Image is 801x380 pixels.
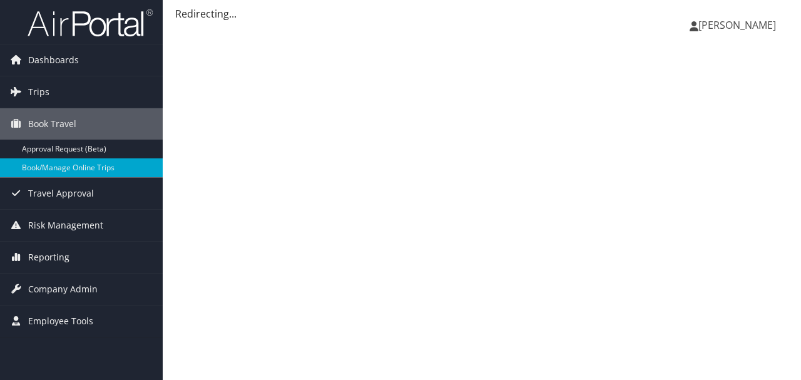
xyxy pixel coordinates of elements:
[28,76,49,108] span: Trips
[28,242,69,273] span: Reporting
[698,18,776,32] span: [PERSON_NAME]
[28,306,93,337] span: Employee Tools
[28,210,103,241] span: Risk Management
[28,178,94,209] span: Travel Approval
[28,8,153,38] img: airportal-logo.png
[175,6,788,21] div: Redirecting...
[28,108,76,140] span: Book Travel
[28,274,98,305] span: Company Admin
[690,6,788,44] a: [PERSON_NAME]
[28,44,79,76] span: Dashboards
